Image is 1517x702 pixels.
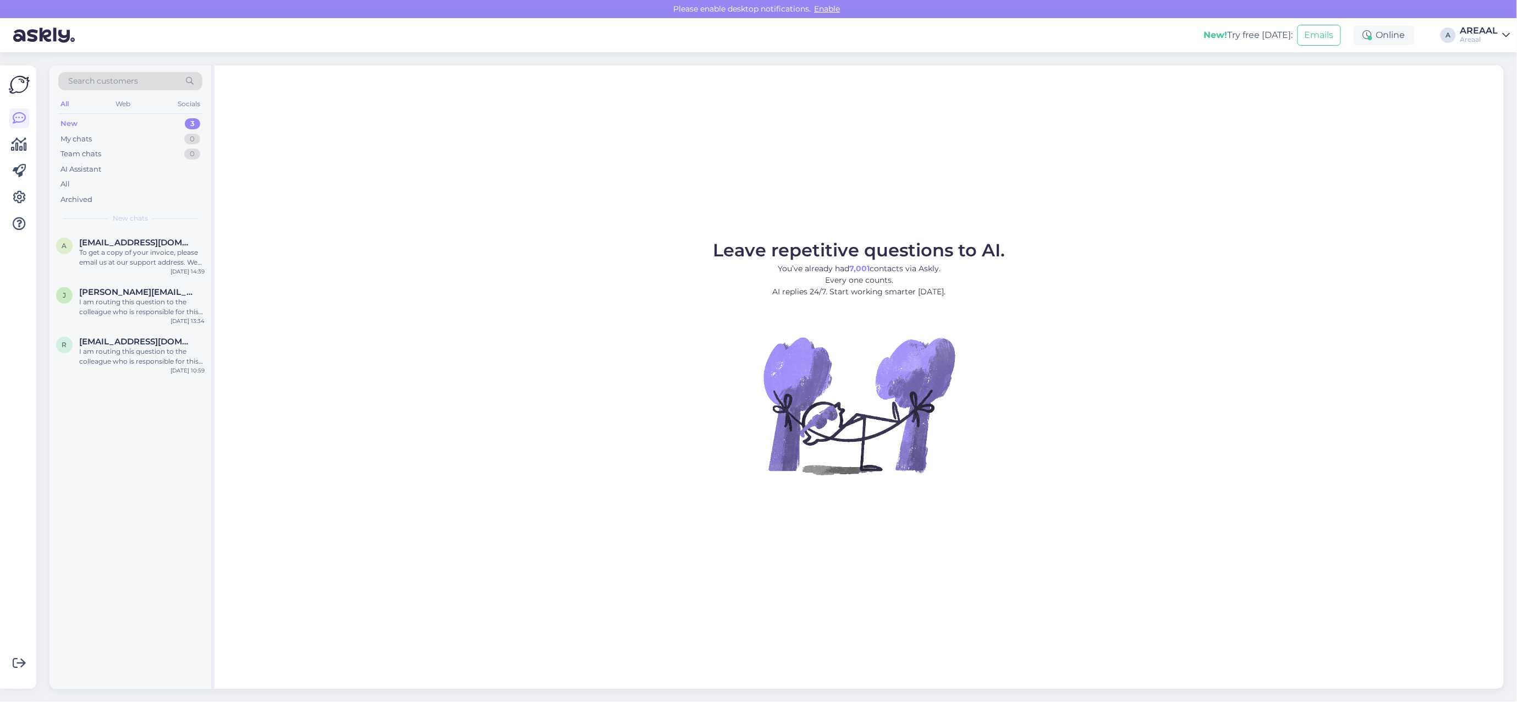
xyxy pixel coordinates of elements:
[1298,25,1341,46] button: Emails
[62,341,67,349] span: r
[184,149,200,160] div: 0
[1460,35,1498,44] div: Areaal
[9,74,30,95] img: Askly Logo
[113,213,148,223] span: New chats
[171,267,205,276] div: [DATE] 14:39
[79,238,194,248] span: anna1988@hot.ee
[849,264,870,273] b: 7,001
[61,134,92,145] div: My chats
[1204,29,1293,42] div: Try free [DATE]:
[171,317,205,325] div: [DATE] 13:34
[61,149,101,160] div: Team chats
[1460,26,1510,44] a: AREAALAreaal
[760,306,958,504] img: No Chat active
[1354,25,1414,45] div: Online
[63,291,66,299] span: j
[79,297,205,317] div: I am routing this question to the colleague who is responsible for this topic. The reply might ta...
[61,179,70,190] div: All
[58,97,71,111] div: All
[79,347,205,366] div: I am routing this question to the colleague who is responsible for this topic. The reply might ta...
[61,164,101,175] div: AI Assistant
[811,4,844,14] span: Enable
[184,134,200,145] div: 0
[62,242,67,250] span: a
[713,263,1005,298] p: You’ve already had contacts via Askly. Every one counts. AI replies 24/7. Start working smarter [...
[713,239,1005,261] span: Leave repetitive questions to AI.
[1460,26,1498,35] div: AREAAL
[61,118,78,129] div: New
[61,194,92,205] div: Archived
[79,287,194,297] span: janika.kandla@gmail.com
[185,118,200,129] div: 3
[114,97,133,111] div: Web
[68,75,138,87] span: Search customers
[171,366,205,375] div: [DATE] 10:59
[79,337,194,347] span: rain5891@gmail.com
[1204,30,1228,40] b: New!
[1441,28,1456,43] div: A
[175,97,202,111] div: Socials
[79,248,205,267] div: To get a copy of your invoice, please email us at our support address. We will send it to you by ...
